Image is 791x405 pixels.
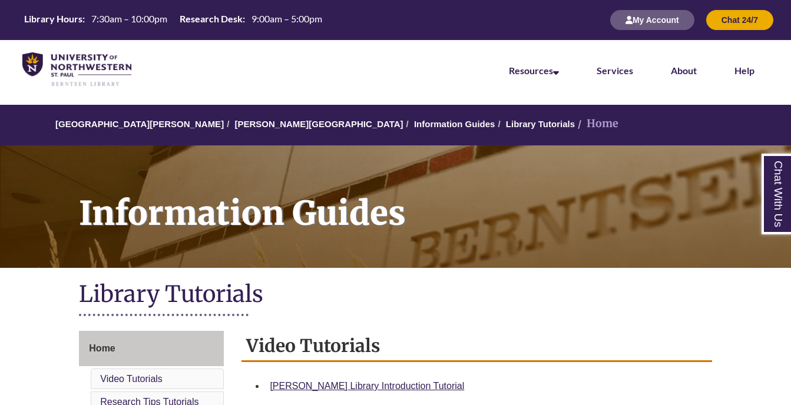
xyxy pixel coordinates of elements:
[597,65,633,76] a: Services
[734,65,754,76] a: Help
[706,10,773,30] button: Chat 24/7
[79,280,711,311] h1: Library Tutorials
[175,12,247,25] th: Research Desk:
[89,343,115,353] span: Home
[610,15,694,25] a: My Account
[91,13,167,24] span: 7:30am – 10:00pm
[251,13,322,24] span: 9:00am – 5:00pm
[19,12,87,25] th: Library Hours:
[706,15,773,25] a: Chat 24/7
[55,119,224,129] a: [GEOGRAPHIC_DATA][PERSON_NAME]
[66,145,791,253] h1: Information Guides
[79,331,224,366] a: Home
[506,119,575,129] a: Library Tutorials
[671,65,697,76] a: About
[241,331,711,362] h2: Video Tutorials
[234,119,403,129] a: [PERSON_NAME][GEOGRAPHIC_DATA]
[509,65,559,76] a: Resources
[22,52,131,87] img: UNWSP Library Logo
[414,119,495,129] a: Information Guides
[19,12,327,28] a: Hours Today
[610,10,694,30] button: My Account
[100,374,163,384] a: Video Tutorials
[575,115,618,132] li: Home
[19,12,327,27] table: Hours Today
[270,381,464,391] a: [PERSON_NAME] Library Introduction Tutorial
